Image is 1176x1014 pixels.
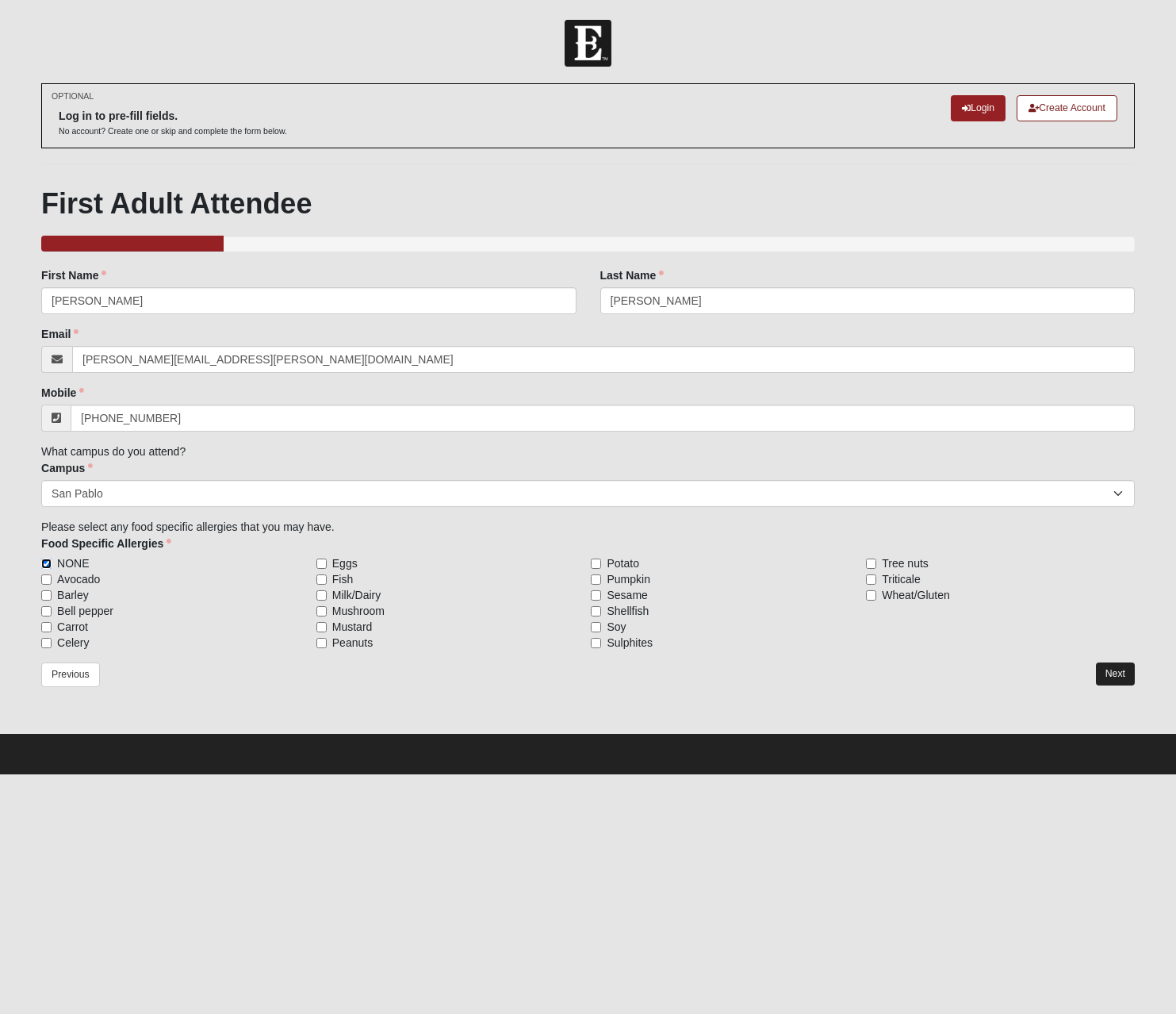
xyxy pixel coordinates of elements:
span: Mustard [332,619,373,635]
input: Pumpkin [591,574,601,585]
span: Barley [57,587,89,603]
span: Wheat/Gluten [882,587,950,603]
span: Milk/Dairy [332,587,381,603]
span: Mushroom [332,603,385,619]
input: Sesame [591,590,601,601]
input: Celery [41,638,52,648]
h6: Log in to pre-fill fields. [59,109,287,123]
a: Login [951,95,1006,121]
h1: First Adult Attendee [41,186,1135,221]
span: Peanuts [332,635,373,651]
input: Shellfish [591,606,601,616]
span: Shellfish [607,603,649,619]
span: Bell pepper [57,603,113,619]
span: Triticale [882,571,921,587]
span: Potato [607,555,638,571]
input: Wheat/Gluten [866,590,876,601]
input: Mustard [316,622,327,632]
input: Mushroom [316,606,327,616]
input: Eggs [316,559,327,569]
span: Pumpkin [607,571,649,587]
input: Tree nuts [866,559,876,569]
input: Sulphites [591,638,601,648]
span: Sesame [607,587,647,603]
label: Food Specific Allergies [41,536,171,551]
span: NONE [57,555,89,571]
input: Avocado [41,574,52,585]
img: Church of Eleven22 Logo [565,20,611,67]
label: Email [41,326,79,342]
input: Bell pepper [41,606,52,616]
label: Campus [41,460,93,476]
span: Celery [57,635,89,651]
p: No account? Create one or skip and complete the form below. [59,125,287,137]
input: Carrot [41,622,52,632]
input: Triticale [866,574,876,585]
input: Peanuts [316,638,327,648]
span: Carrot [57,619,88,635]
span: Fish [332,571,353,587]
div: What campus do you attend? Please select any food specific allergies that you may have. [41,267,1135,651]
label: Mobile [41,385,84,401]
span: Soy [607,619,626,635]
span: Tree nuts [882,555,929,571]
span: Avocado [57,571,100,587]
span: Eggs [332,555,358,571]
input: Fish [316,574,327,585]
a: Create Account [1017,95,1117,121]
input: Barley [41,590,52,601]
input: Soy [591,622,601,632]
input: Milk/Dairy [316,590,327,601]
input: Potato [591,559,601,569]
small: OPTIONAL [52,90,94,102]
label: Last Name [600,267,665,283]
span: Sulphites [607,635,653,651]
a: Next [1096,663,1135,686]
a: Previous [41,663,100,687]
input: NONE [41,559,52,569]
label: First Name [41,267,106,283]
